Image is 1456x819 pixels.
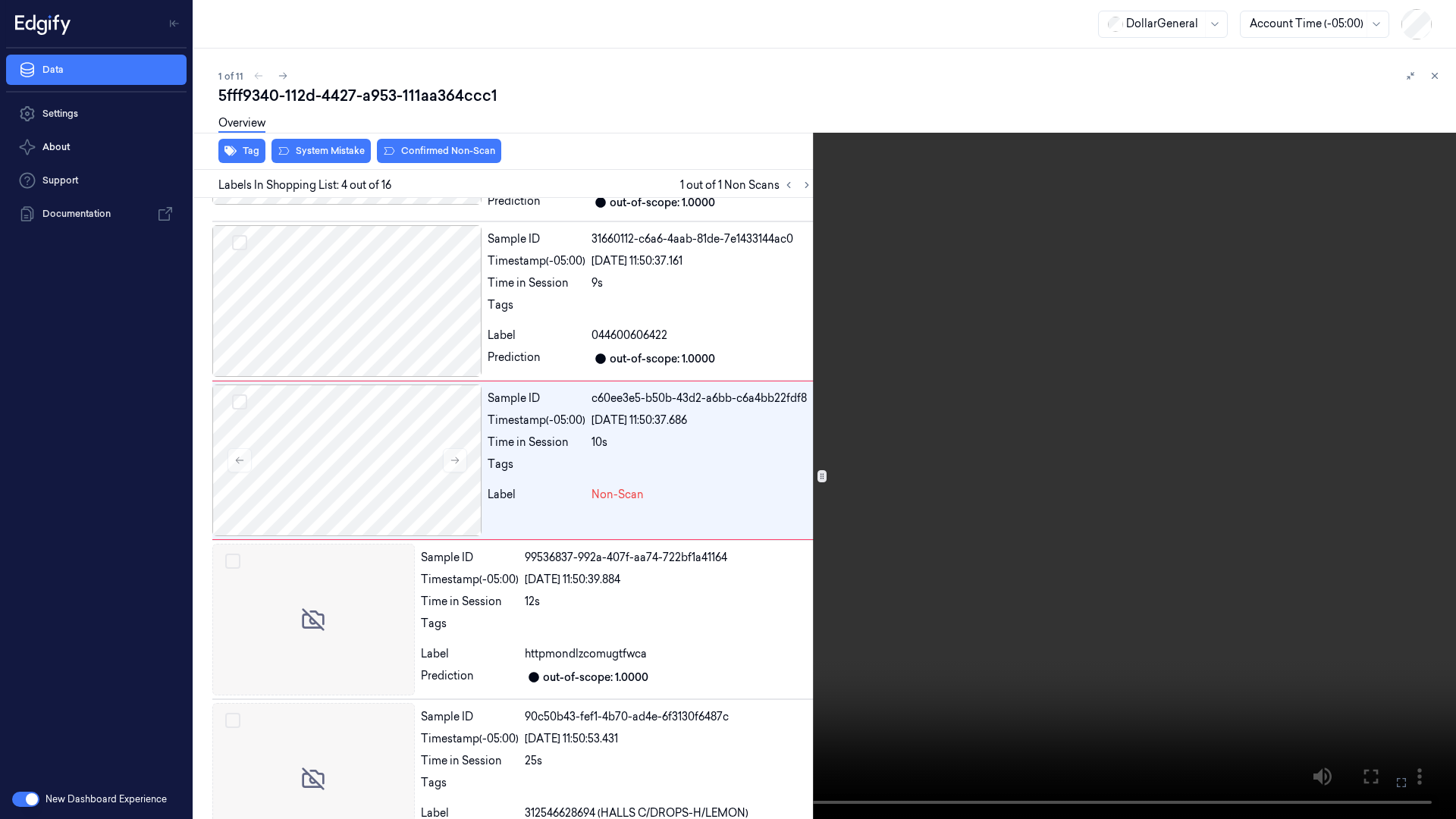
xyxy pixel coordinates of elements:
button: Confirmed Non-Scan [377,139,501,163]
div: 99536837-992a-407f-aa74-722bf1a41164 [525,550,816,566]
div: Sample ID [488,391,585,406]
div: 5fff9340-112d-4427-a953-111aa364ccc1 [218,85,1444,106]
div: [DATE] 11:50:37.686 [591,413,816,428]
button: Select row [225,554,240,569]
button: System Mistake [271,139,371,163]
div: out-of-scope: 1.0000 [610,351,715,367]
div: Sample ID [421,550,519,566]
a: Support [6,165,187,196]
span: 1 of 11 [218,70,243,83]
div: 90c50b43-fef1-4b70-ad4e-6f3130f6487c [525,709,816,725]
button: About [6,132,187,162]
span: Non-Scan [591,487,644,503]
div: Label [488,328,585,344]
div: 31660112-c6a6-4aab-81de-7e1433144ac0 [591,231,816,247]
div: Timestamp (-05:00) [421,731,519,747]
div: Prediction [488,350,585,368]
div: Prediction [421,668,519,686]
div: Time in Session [488,275,585,291]
button: Tag [218,139,265,163]
div: Timestamp (-05:00) [488,413,585,428]
div: Time in Session [488,435,585,450]
div: Tags [421,616,519,640]
div: Time in Session [421,753,519,769]
div: Tags [488,457,585,481]
span: httpmondlzcomugtfwca [525,646,647,662]
div: [DATE] 11:50:37.161 [591,253,816,269]
div: c60ee3e5-b50b-43d2-a6bb-c6a4bb22fdf8 [591,391,816,406]
button: Toggle Navigation [162,11,187,36]
button: Select row [232,394,247,409]
div: Tags [488,297,585,322]
div: out-of-scope: 1.0000 [610,195,715,211]
button: Select row [225,713,240,728]
div: Label [421,646,519,662]
div: 9s [591,275,816,291]
div: Tags [421,775,519,799]
div: Time in Session [421,594,519,610]
span: 044600606422 [591,328,667,344]
div: 12s [525,594,816,610]
button: Select row [232,235,247,250]
div: Timestamp (-05:00) [488,253,585,269]
div: [DATE] 11:50:39.884 [525,572,816,588]
div: Timestamp (-05:00) [421,572,519,588]
div: Sample ID [421,709,519,725]
span: Labels In Shopping List: 4 out of 16 [218,177,391,193]
div: Label [488,487,585,503]
span: 1 out of 1 Non Scans [680,176,816,194]
a: Settings [6,99,187,129]
a: Data [6,55,187,85]
div: [DATE] 11:50:53.431 [525,731,816,747]
div: Prediction [488,193,585,212]
div: Sample ID [488,231,585,247]
div: 25s [525,753,816,769]
a: Overview [218,115,265,133]
a: Documentation [6,199,187,229]
div: 10s [591,435,816,450]
div: out-of-scope: 1.0000 [543,670,648,686]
